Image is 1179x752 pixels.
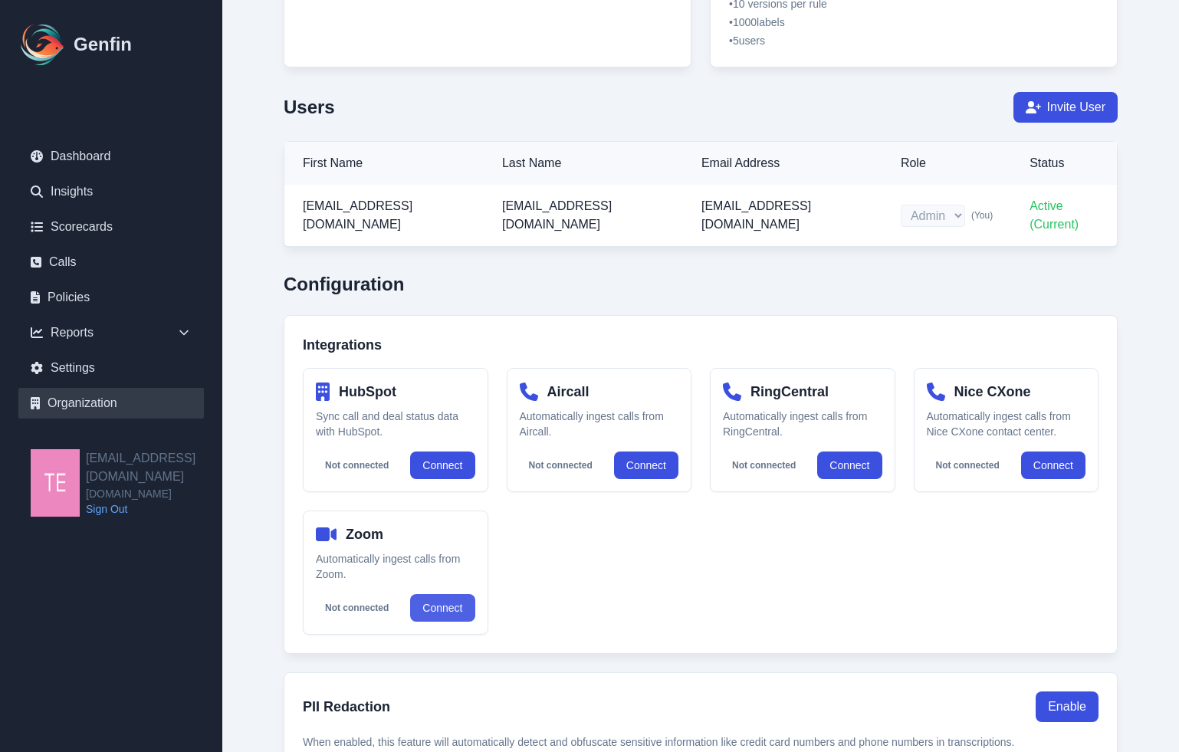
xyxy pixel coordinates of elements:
[484,142,683,185] th: Last Name
[502,199,612,231] span: [EMAIL_ADDRESS][DOMAIN_NAME]
[723,409,882,439] p: Automatically ingest calls from RingCentral.
[303,696,390,718] h3: PII Redaction
[316,458,398,473] span: Not connected
[316,551,475,582] p: Automatically ingest calls from Zoom.
[1013,92,1118,123] button: Invite User
[723,458,805,473] span: Not connected
[18,141,204,172] a: Dashboard
[882,142,1011,185] th: Role
[18,353,204,383] a: Settings
[614,452,678,479] a: Connect
[284,272,1118,297] h2: Configuration
[971,209,993,222] span: (You)
[927,458,1009,473] span: Not connected
[18,317,204,348] div: Reports
[18,388,204,419] a: Organization
[316,409,475,439] p: Sync call and deal status data with HubSpot.
[18,20,67,69] img: Logo
[18,176,204,207] a: Insights
[547,381,589,402] h4: Aircall
[339,381,396,402] h4: HubSpot
[284,142,484,185] th: First Name
[701,199,811,231] span: [EMAIL_ADDRESS][DOMAIN_NAME]
[954,381,1031,402] h4: Nice CXone
[31,449,80,517] img: test239859385@bdunagan.com
[86,486,222,501] span: [DOMAIN_NAME]
[520,409,679,439] p: Automatically ingest calls from Aircall.
[18,212,204,242] a: Scorecards
[729,15,1099,30] li: • 1000 labels
[86,501,222,517] a: Sign Out
[520,458,602,473] span: Not connected
[1036,691,1099,722] button: Enable
[410,594,475,622] a: Connect
[346,524,383,545] h4: Zoom
[316,600,398,616] span: Not connected
[683,142,882,185] th: Email Address
[303,334,1099,356] h3: Integrations
[410,452,475,479] a: Connect
[18,247,204,277] a: Calls
[750,381,829,402] h4: RingCentral
[86,449,222,486] h2: [EMAIL_ADDRESS][DOMAIN_NAME]
[927,409,1086,439] p: Automatically ingest calls from Nice CXone contact center.
[1021,452,1085,479] button: Connect
[18,282,204,313] a: Policies
[284,95,335,120] h2: Users
[74,32,132,57] h1: Genfin
[817,452,882,479] a: Connect
[1030,199,1079,231] span: Active (Current)
[303,199,412,231] span: [EMAIL_ADDRESS][DOMAIN_NAME]
[1011,142,1117,185] th: Status
[729,33,1099,48] li: • 5 users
